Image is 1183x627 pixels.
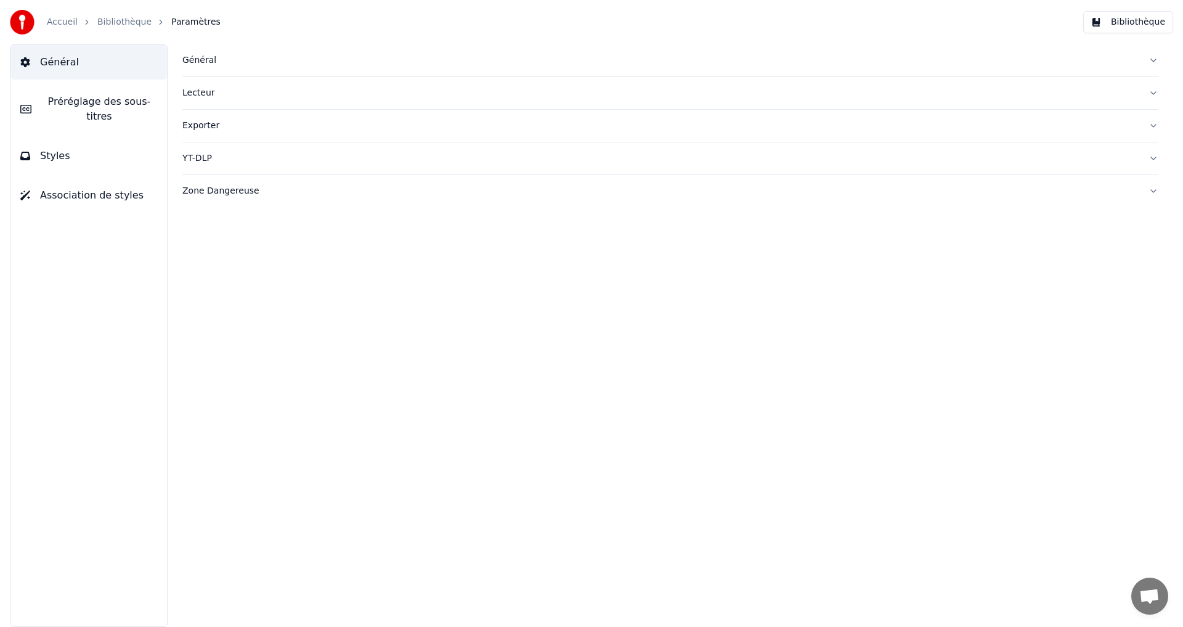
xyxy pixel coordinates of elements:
[47,16,221,28] nav: breadcrumb
[10,45,167,80] button: Général
[182,175,1158,207] button: Zone Dangereuse
[1083,11,1173,33] button: Bibliothèque
[182,110,1158,142] button: Exporter
[182,152,1139,165] div: YT-DLP
[182,77,1158,109] button: Lecteur
[40,55,79,70] span: Général
[47,16,78,28] a: Accueil
[40,188,144,203] span: Association de styles
[40,149,70,163] span: Styles
[10,10,35,35] img: youka
[171,16,221,28] span: Paramètres
[182,185,1139,197] div: Zone Dangereuse
[182,142,1158,174] button: YT-DLP
[10,84,167,134] button: Préréglage des sous-titres
[97,16,152,28] a: Bibliothèque
[10,139,167,173] button: Styles
[10,178,167,213] button: Association de styles
[182,120,1139,132] div: Exporter
[182,54,1139,67] div: Général
[182,87,1139,99] div: Lecteur
[1131,578,1168,615] a: Ouvrir le chat
[182,44,1158,76] button: Général
[41,94,157,124] span: Préréglage des sous-titres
